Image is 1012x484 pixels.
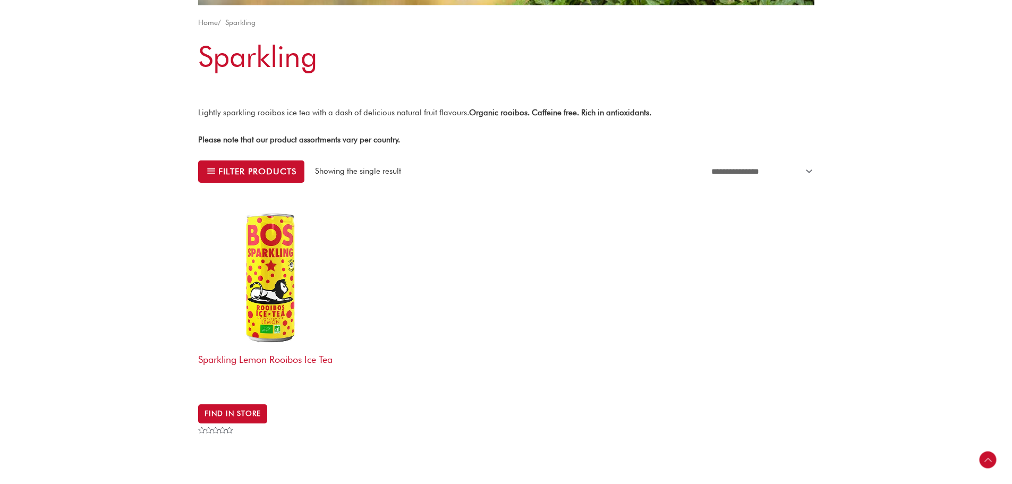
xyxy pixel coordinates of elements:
a: Sparkling Lemon Rooibos Ice Tea [198,202,344,394]
strong: Please note that our product assortments vary per country. [198,135,400,145]
img: Bos Lemon Ice Tea Can [198,202,344,349]
select: Shop order [705,160,814,182]
a: Home [198,18,218,27]
h1: Sparkling [198,36,814,77]
p: Showing the single result [315,165,401,177]
nav: Breadcrumb [198,16,814,29]
button: Filter products [198,160,305,183]
p: Lightly sparkling rooibos ice tea with a dash of delicious natural fruit flavours. [198,106,814,120]
strong: Organic rooibos. Caffeine free. Rich in antioxidants. [469,108,651,117]
h2: Sparkling Lemon Rooibos Ice Tea [198,349,344,389]
span: Filter products [218,167,296,175]
a: BUY IN STORE [198,404,267,423]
